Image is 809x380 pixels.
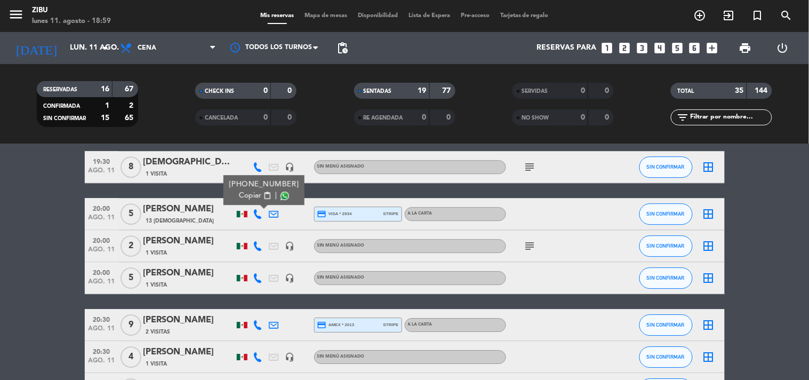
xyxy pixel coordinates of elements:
[581,87,585,94] strong: 0
[639,267,693,289] button: SIN CONFIRMAR
[125,114,135,122] strong: 65
[676,111,689,124] i: filter_list
[89,345,115,357] span: 20:30
[143,266,234,280] div: [PERSON_NAME]
[138,44,156,52] span: Cena
[101,114,109,122] strong: 15
[772,6,801,25] span: BUSCAR
[317,320,327,330] i: credit_card
[739,42,752,54] span: print
[239,190,261,201] span: Copiar
[715,6,743,25] span: WALK IN
[639,346,693,368] button: SIN CONFIRMAR
[702,208,715,220] i: border_all
[408,322,432,327] span: A LA CARTA
[686,6,715,25] span: RESERVAR MESA
[635,41,649,55] i: looks_3
[99,42,112,54] i: arrow_drop_down
[677,89,694,94] span: TOTAL
[317,354,365,359] span: Sin menú asignado
[89,234,115,246] span: 20:00
[121,156,141,178] span: 8
[780,9,793,22] i: search
[285,352,295,362] i: headset_mic
[455,13,495,19] span: Pre-acceso
[605,114,611,121] strong: 0
[8,36,65,60] i: [DATE]
[495,13,554,19] span: Tarjetas de regalo
[89,202,115,214] span: 20:00
[121,235,141,257] span: 2
[751,9,764,22] i: turned_in_not
[43,104,80,109] span: CONFIRMADA
[317,275,365,280] span: Sin menú asignado
[255,13,299,19] span: Mis reservas
[101,85,109,93] strong: 16
[706,41,719,55] i: add_box
[317,209,327,219] i: credit_card
[639,235,693,257] button: SIN CONFIRMAR
[639,203,693,225] button: SIN CONFIRMAR
[317,243,365,248] span: Sin menú asignado
[639,314,693,336] button: SIN CONFIRMAR
[146,170,167,178] span: 1 Visita
[8,6,24,26] button: menu
[146,217,214,225] span: 13 [DEMOGRAPHIC_DATA]
[618,41,631,55] i: looks_two
[205,115,238,121] span: CANCELADA
[288,87,294,94] strong: 0
[146,281,167,289] span: 1 Visita
[263,192,271,200] span: content_paste
[8,6,24,22] i: menu
[735,87,744,94] strong: 35
[205,89,234,94] span: CHECK INS
[418,87,427,94] strong: 19
[408,211,432,216] span: A LA CARTA
[647,275,685,281] span: SIN CONFIRMAR
[263,114,268,121] strong: 0
[263,87,268,94] strong: 0
[647,211,685,217] span: SIN CONFIRMAR
[364,89,392,94] span: SENTADAS
[146,360,167,368] span: 1 Visita
[524,240,536,252] i: subject
[285,273,295,283] i: headset_mic
[89,266,115,278] span: 20:00
[581,114,585,121] strong: 0
[723,9,735,22] i: exit_to_app
[689,112,772,123] input: Filtrar por nombre...
[121,314,141,336] span: 9
[121,267,141,289] span: 5
[336,42,349,54] span: pending_actions
[143,345,234,359] div: [PERSON_NAME]
[143,234,234,248] div: [PERSON_NAME]
[285,162,295,172] i: headset_mic
[129,102,135,109] strong: 2
[647,354,685,360] span: SIN CONFIRMAR
[755,87,770,94] strong: 144
[702,319,715,331] i: border_all
[105,102,109,109] strong: 1
[143,313,234,327] div: [PERSON_NAME]
[694,9,707,22] i: add_circle_outline
[89,278,115,290] span: ago. 11
[776,42,789,54] i: power_settings_new
[146,328,171,336] span: 2 Visitas
[89,313,115,325] span: 20:30
[522,115,549,121] span: NO SHOW
[764,32,801,64] div: LOG OUT
[89,357,115,369] span: ago. 11
[364,115,403,121] span: RE AGENDADA
[522,89,548,94] span: SERVIDAS
[600,41,614,55] i: looks_one
[403,13,455,19] span: Lista de Espera
[89,246,115,258] span: ago. 11
[32,5,111,16] div: Zibu
[121,346,141,368] span: 4
[89,155,115,167] span: 19:30
[32,16,111,27] div: lunes 11. agosto - 18:59
[43,116,86,121] span: SIN CONFIRMAR
[524,161,536,173] i: subject
[702,161,715,173] i: border_all
[89,325,115,337] span: ago. 11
